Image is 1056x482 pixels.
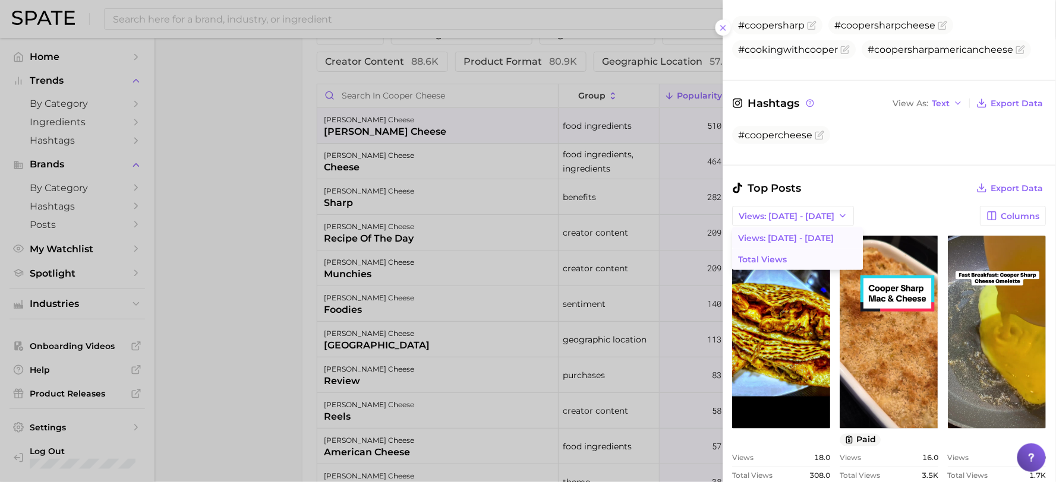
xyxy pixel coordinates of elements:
button: Export Data [974,95,1046,112]
span: #coopersharp [739,20,805,31]
span: 1.7k [1030,471,1046,480]
button: Export Data [974,180,1046,196]
span: Views [733,454,754,462]
button: Columns [981,206,1046,226]
span: #coopersharpamericancheese [868,44,1014,55]
span: Export Data [991,99,1044,109]
span: Total Views [733,471,773,480]
span: Views [840,454,862,462]
span: 3.5k [922,471,939,480]
span: Views [948,454,970,462]
span: Hashtags [733,95,817,112]
button: paid [840,434,881,446]
span: Columns [1001,211,1040,221]
button: View AsText [890,96,966,111]
span: Views: [DATE] - [DATE] [739,233,834,243]
span: Total Views [840,471,881,480]
span: 16.0 [923,454,939,462]
span: View As [893,100,929,107]
span: Export Data [991,183,1044,194]
span: Text [932,100,950,107]
ul: Views: [DATE] - [DATE] [733,227,863,270]
span: Total Views [948,471,989,480]
button: Flag as miscategorized or irrelevant [1016,45,1026,55]
span: Total Views [739,255,787,265]
span: Views: [DATE] - [DATE] [739,211,835,221]
button: Flag as miscategorized or irrelevant [815,131,825,140]
span: #cookingwithcooper [739,44,839,55]
button: Flag as miscategorized or irrelevant [938,21,948,30]
span: #coopersharpcheese [835,20,936,31]
span: 308.0 [810,471,831,480]
button: Views: [DATE] - [DATE] [733,206,855,226]
span: Top Posts [733,180,802,196]
span: 18.0 [815,454,831,462]
button: Flag as miscategorized or irrelevant [841,45,850,55]
span: #coopercheese [739,129,813,141]
button: Flag as miscategorized or irrelevant [808,21,817,30]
